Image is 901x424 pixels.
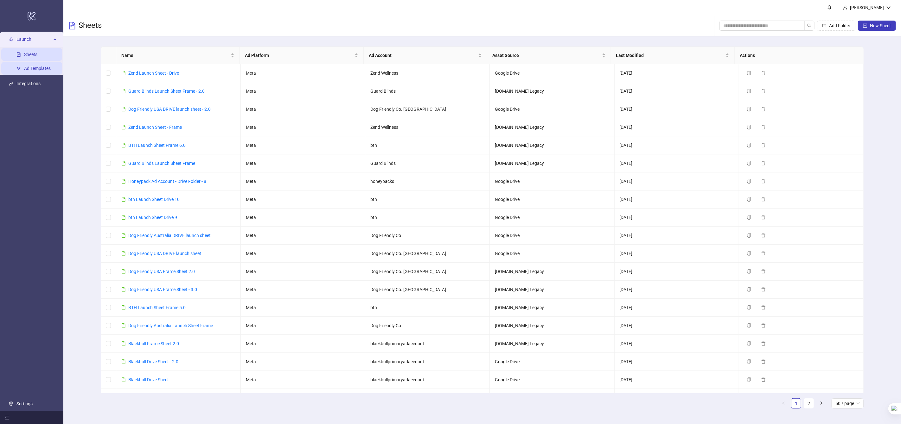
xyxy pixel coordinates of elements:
span: file [121,197,126,202]
a: Blackbull Drive Sheet - 2.0 [128,359,178,364]
span: delete [761,377,766,382]
a: Dog Friendly USA DRIVE launch sheet - 2.0 [128,107,211,112]
td: Dog Friendly Co. [GEOGRAPHIC_DATA] [365,281,490,299]
button: Add Folder [817,21,855,31]
td: Meta [241,136,365,154]
a: Settings [16,401,33,406]
td: Zend Wellness [365,64,490,82]
span: file [121,89,126,93]
button: New Sheet [858,21,896,31]
a: 1 [791,399,801,408]
span: delete [761,305,766,310]
td: Dog Friendly Co. [GEOGRAPHIC_DATA] [365,245,490,263]
td: blackbullprimaryadaccount [365,371,490,389]
td: Google Drive [490,227,614,245]
span: Name [121,52,230,59]
h3: Sheets [79,21,102,31]
li: Next Page [816,398,827,408]
td: Meta [241,371,365,389]
span: file [121,233,126,238]
span: menu-fold [5,415,10,420]
span: file [121,377,126,382]
td: [DOMAIN_NAME] Legacy [490,281,614,299]
td: bth [365,209,490,227]
span: copy [747,161,751,165]
td: [DATE] [615,353,739,371]
td: Meta [241,154,365,172]
td: Google Drive [490,371,614,389]
td: [DOMAIN_NAME] Legacy [490,263,614,281]
span: file [121,143,126,147]
span: right [820,401,823,405]
th: Actions [735,47,859,64]
a: BTH Launch Sheet Frame 5.0 [128,305,186,310]
span: Asset Source [492,52,601,59]
td: Google Drive [490,245,614,263]
span: delete [761,251,766,256]
span: file [121,323,126,328]
a: Sheets [24,52,37,57]
span: copy [747,107,751,111]
td: [DATE] [615,335,739,353]
td: [DATE] [615,100,739,118]
td: Google Drive [490,389,614,407]
a: Dog Friendly Australia DRIVE launch sheet [128,233,211,238]
span: bell [827,5,832,9]
td: [DATE] [615,82,739,100]
span: copy [747,215,751,220]
div: [PERSON_NAME] [847,4,886,11]
td: Meta [241,245,365,263]
button: left [778,398,789,408]
span: folder-add [822,23,827,28]
a: bth Launch Sheet Drive 10 [128,197,180,202]
td: Meta [241,172,365,190]
span: delete [761,89,766,93]
span: user [843,5,847,10]
td: [DATE] [615,299,739,317]
th: Ad Account [364,47,488,64]
span: delete [761,341,766,346]
span: file [121,251,126,256]
li: Previous Page [778,398,789,408]
span: delete [761,107,766,111]
span: file [121,287,126,292]
th: Ad Platform [240,47,364,64]
span: copy [747,71,751,75]
span: file [121,71,126,75]
td: [DATE] [615,154,739,172]
td: Meta [241,389,365,407]
td: [DATE] [615,190,739,209]
span: file [121,161,126,165]
td: Meta [241,263,365,281]
a: Zend Launch Sheet - Drive [128,71,179,76]
td: Meta [241,190,365,209]
div: Page Size [832,398,864,408]
td: Dog Friendly Co [365,227,490,245]
td: Meta [241,299,365,317]
td: blackbullprimaryadaccount [365,353,490,371]
th: Last Modified [611,47,735,64]
span: copy [747,143,751,147]
td: [DATE] [615,389,739,407]
a: Zend Launch Sheet - Frame [128,125,182,130]
td: Guard Blinds [365,82,490,100]
span: copy [747,179,751,184]
a: Blackbull Drive Sheet [128,377,169,382]
span: plus-square [863,23,867,28]
span: delete [761,359,766,364]
a: Guard Blinds Launch Sheet Frame - 2.0 [128,89,205,94]
span: file [121,125,126,129]
td: Google Drive [490,353,614,371]
td: bth [365,136,490,154]
span: file [121,359,126,364]
span: delete [761,287,766,292]
a: Integrations [16,81,41,86]
td: Zend Wellness [365,118,490,136]
span: copy [747,125,751,129]
td: [DATE] [615,317,739,335]
td: [DATE] [615,172,739,190]
span: copy [747,197,751,202]
span: delete [761,215,766,220]
td: bth [365,190,490,209]
span: file-text [68,22,76,29]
